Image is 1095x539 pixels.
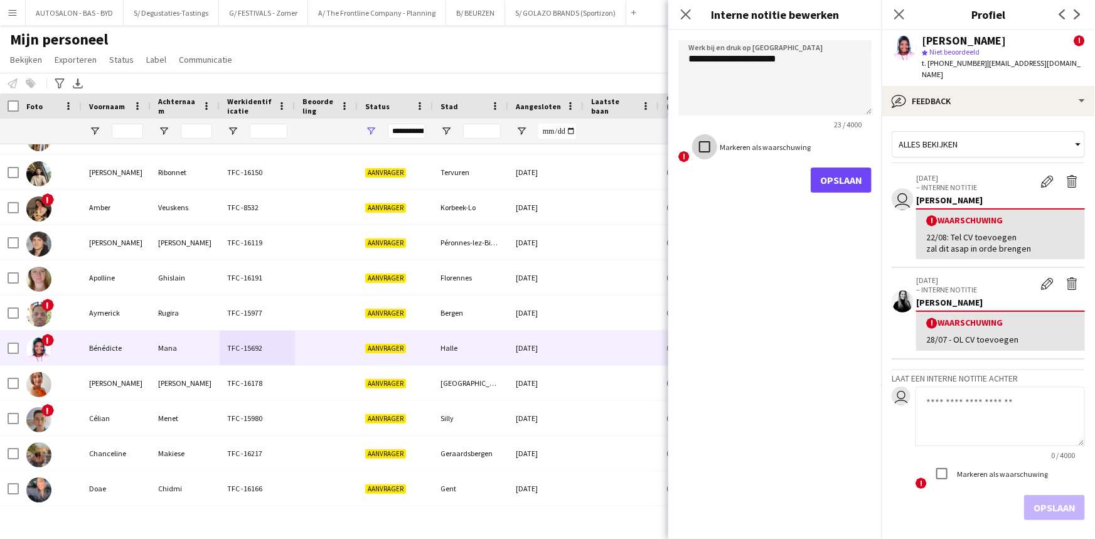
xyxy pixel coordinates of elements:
div: 28/07 - OL CV toevoegen [926,334,1075,345]
div: Chanceline [82,436,151,471]
div: [PERSON_NAME] [82,155,151,189]
div: [DATE] [508,471,584,506]
div: 0 [659,471,740,506]
div: 0 [659,366,740,400]
span: Achternaam [158,97,197,115]
div: 0 [659,436,740,471]
span: Niet beoordeeld [929,47,980,56]
img: Alexandre Ribonnet [26,161,51,186]
h3: Profiel [882,6,1095,23]
div: Doae [82,471,151,506]
div: Chidmi [151,471,220,506]
div: Péronnes-lez-Binche [433,225,508,260]
span: Aanvrager [365,238,406,248]
div: Korbeek-Lo [433,190,508,225]
div: Mana [151,331,220,365]
div: TFC -8532 [220,190,295,225]
img: Célian Menet [26,407,51,432]
div: Veuskens [151,190,220,225]
span: Aanvrager [365,414,406,424]
div: [DATE] [508,190,584,225]
div: [PERSON_NAME] [916,297,1085,308]
p: [DATE] [916,173,1035,183]
div: 0 [659,225,740,260]
span: ! [926,318,937,329]
div: 0 [659,331,740,365]
div: [PERSON_NAME] [916,195,1085,206]
div: [DATE] [508,366,584,400]
div: Ghislain [151,260,220,295]
div: Silly [433,401,508,435]
div: Amber [82,190,151,225]
div: TFC -16166 [220,471,295,506]
input: Werkidentificatie Filter Invoer [250,124,287,139]
img: Aymerick Rugira [26,302,51,327]
span: Voornaam [89,102,125,111]
div: [PERSON_NAME] [151,366,220,400]
div: Ribonnet [151,155,220,189]
div: TFC -15692 [220,331,295,365]
span: ! [916,478,927,489]
div: Makiese [151,436,220,471]
button: Open Filtermenu [365,125,377,137]
span: Bekijken [10,54,42,65]
div: Célian [82,401,151,435]
h3: Laat een interne notitie achter [892,373,1085,384]
div: TFC -15977 [220,296,295,330]
img: Bénédicte Mana [26,337,51,362]
div: 0 [659,190,740,225]
span: Laatste baan [591,97,636,115]
span: Beoordeling [302,97,335,115]
div: Tervuren [433,155,508,189]
img: Doae Chidmi [26,478,51,503]
div: Apolline [82,260,151,295]
div: [DATE] [508,296,584,330]
img: Antoine Terrana [26,232,51,257]
div: [DATE] [508,155,584,189]
span: Foto [26,102,43,111]
div: Bénédicte [82,331,151,365]
p: – INTERNE NOTITIE [916,183,1035,192]
p: [DATE] [916,275,1035,285]
div: [DATE] [508,331,584,365]
span: Aanvrager [365,344,406,353]
a: Status [104,51,139,68]
span: ! [41,404,54,417]
span: ! [678,151,690,163]
span: Aanvrager [365,484,406,494]
img: Amber Veuskens [26,196,51,221]
span: 0 / 4000 [1041,451,1085,460]
div: TFC -16217 [220,436,295,471]
div: [DATE] [508,436,584,471]
span: Werkidentificatie [227,97,272,115]
input: Stad Filter Invoer [463,124,501,139]
span: Status [365,102,390,111]
span: Aanvrager [365,309,406,318]
span: Alles bekijken [899,139,958,150]
div: Halle [433,331,508,365]
div: Florennes [433,260,508,295]
button: Open Filtermenu [441,125,452,137]
div: Waarschuwing [926,215,1075,227]
a: Communicatie [174,51,237,68]
a: Exporteren [50,51,102,68]
span: Aanvrager [365,168,406,178]
span: Communicatie [179,54,232,65]
button: B/ BEURZEN [446,1,505,25]
div: Aymerick [82,296,151,330]
input: Achternaam Filter Invoer [181,124,212,139]
span: Aanvrager [365,274,406,283]
div: 22/08: Tel CV toevoegen zal dit asap in orde brengen [926,232,1075,254]
app-action-btn: Exporteer XLSX [70,76,85,91]
h3: Interne notitie bewerken [668,6,882,23]
img: Bernadette Vande Merk [26,372,51,397]
div: 0 [659,401,740,435]
span: 23 / 4000 [824,120,872,129]
input: Voornaam Filter Invoer [112,124,143,139]
div: [PERSON_NAME] [82,225,151,260]
span: ! [926,215,937,227]
span: ! [41,299,54,311]
span: Aanvrager [365,379,406,388]
div: [DATE] [508,225,584,260]
div: TFC -16191 [220,260,295,295]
